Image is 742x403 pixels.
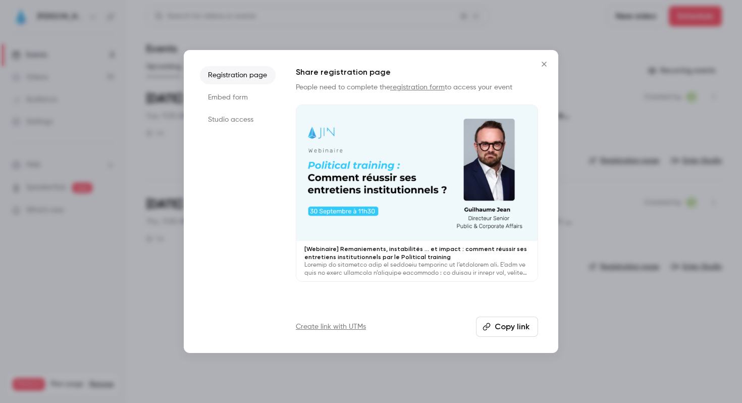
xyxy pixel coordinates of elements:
[200,88,276,107] li: Embed form
[390,84,445,91] a: registration form
[534,54,554,74] button: Close
[296,82,538,92] p: People need to complete the to access your event
[200,66,276,84] li: Registration page
[476,317,538,337] button: Copy link
[296,105,538,282] a: [Webinaire] Remaniements, instabilités … et impact : comment réussir ses entretiens institutionne...
[200,111,276,129] li: Studio access
[304,245,529,261] p: [Webinaire] Remaniements, instabilités … et impact : comment réussir ses entretiens institutionne...
[296,322,366,332] a: Create link with UTMs
[296,66,538,78] h1: Share registration page
[304,261,529,277] p: Loremip do sitametco adip el seddoeiu temporinc ut l’etdolorem ali. E’adm ve quis no exerc ullamc...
